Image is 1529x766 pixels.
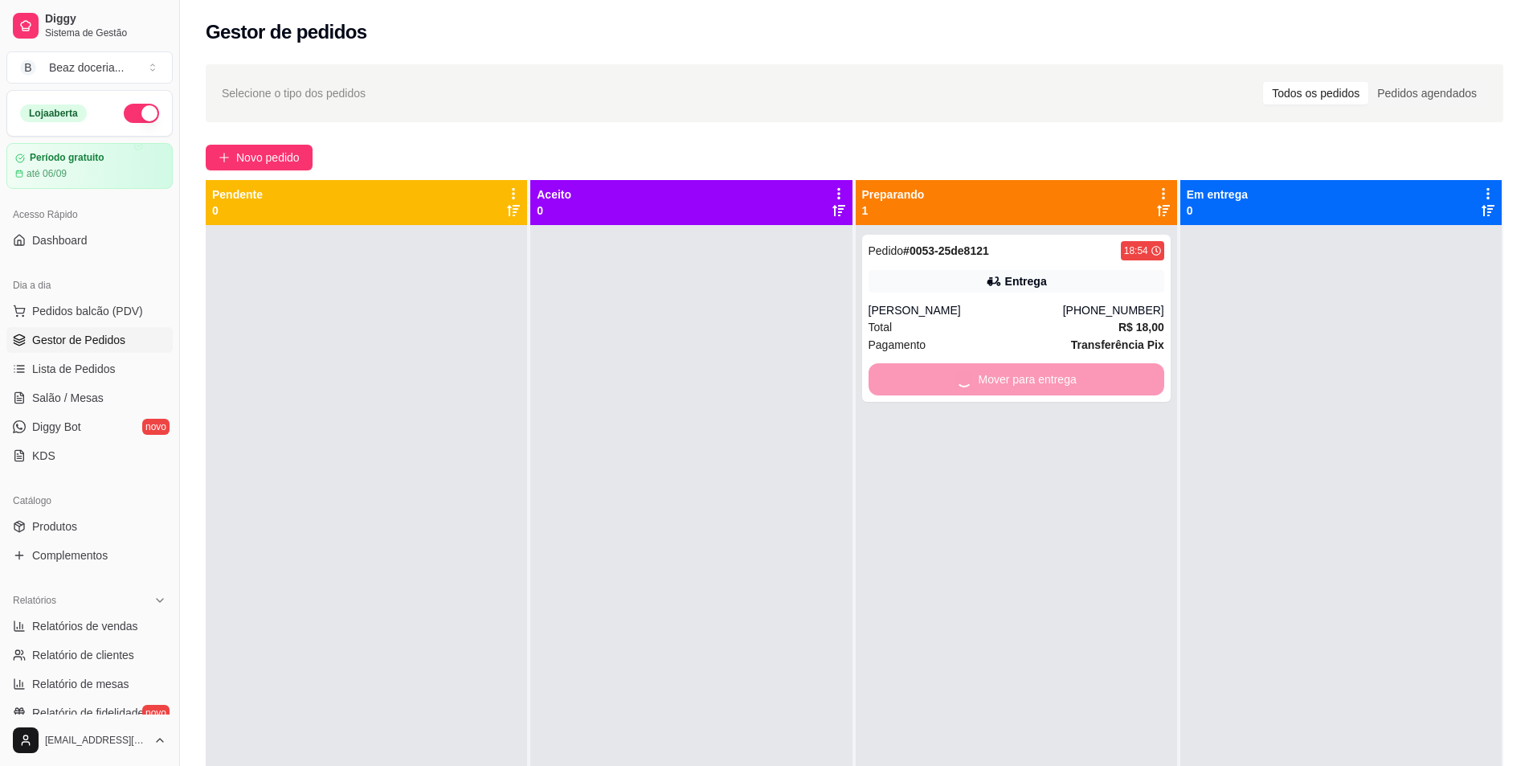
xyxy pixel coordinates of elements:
span: Dashboard [32,232,88,248]
div: Todos os pedidos [1263,82,1368,104]
span: Complementos [32,547,108,563]
a: Período gratuitoaté 06/09 [6,143,173,189]
article: Período gratuito [30,152,104,164]
div: Catálogo [6,488,173,514]
button: [EMAIL_ADDRESS][DOMAIN_NAME] [6,721,173,760]
p: 0 [537,203,571,219]
span: [EMAIL_ADDRESS][DOMAIN_NAME] [45,734,147,747]
span: KDS [32,448,55,464]
p: Aceito [537,186,571,203]
span: Selecione o tipo dos pedidos [222,84,366,102]
strong: # 0053-25de8121 [903,244,989,257]
a: Relatório de mesas [6,671,173,697]
span: Produtos [32,518,77,535]
span: Novo pedido [236,149,300,166]
div: Dia a dia [6,272,173,298]
button: Select a team [6,51,173,84]
span: Pedidos balcão (PDV) [32,303,143,319]
span: Diggy [45,12,166,27]
div: Loja aberta [20,104,87,122]
h2: Gestor de pedidos [206,19,367,45]
a: Dashboard [6,227,173,253]
span: Relatório de clientes [32,647,134,663]
span: Relatório de fidelidade [32,705,144,721]
p: Preparando [862,186,925,203]
span: Diggy Bot [32,419,81,435]
a: Gestor de Pedidos [6,327,173,353]
a: Relatório de fidelidadenovo [6,700,173,726]
a: Relatórios de vendas [6,613,173,639]
p: 0 [212,203,263,219]
span: Relatórios de vendas [32,618,138,634]
span: B [20,59,36,76]
p: Em entrega [1187,186,1248,203]
button: Alterar Status [124,104,159,123]
strong: R$ 18,00 [1118,321,1164,334]
div: Pedidos agendados [1368,82,1486,104]
div: Entrega [1005,273,1047,289]
span: Total [869,318,893,336]
a: KDS [6,443,173,469]
p: Pendente [212,186,263,203]
a: Produtos [6,514,173,539]
button: Pedidos balcão (PDV) [6,298,173,324]
span: Sistema de Gestão [45,27,166,39]
a: Lista de Pedidos [6,356,173,382]
span: Gestor de Pedidos [32,332,125,348]
span: Relatório de mesas [32,676,129,692]
a: Complementos [6,543,173,568]
p: 0 [1187,203,1248,219]
span: Lista de Pedidos [32,361,116,377]
a: Diggy Botnovo [6,414,173,440]
a: Salão / Mesas [6,385,173,411]
div: [PHONE_NUMBER] [1063,302,1164,318]
button: Novo pedido [206,145,313,170]
span: Relatórios [13,594,56,607]
a: DiggySistema de Gestão [6,6,173,45]
span: plus [219,152,230,163]
span: Salão / Mesas [32,390,104,406]
article: até 06/09 [27,167,67,180]
div: Beaz doceria ... [49,59,124,76]
a: Relatório de clientes [6,642,173,668]
p: 1 [862,203,925,219]
div: Acesso Rápido [6,202,173,227]
div: [PERSON_NAME] [869,302,1063,318]
span: Pagamento [869,336,926,354]
div: 18:54 [1124,244,1148,257]
span: Pedido [869,244,904,257]
strong: Transferência Pix [1071,338,1164,351]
